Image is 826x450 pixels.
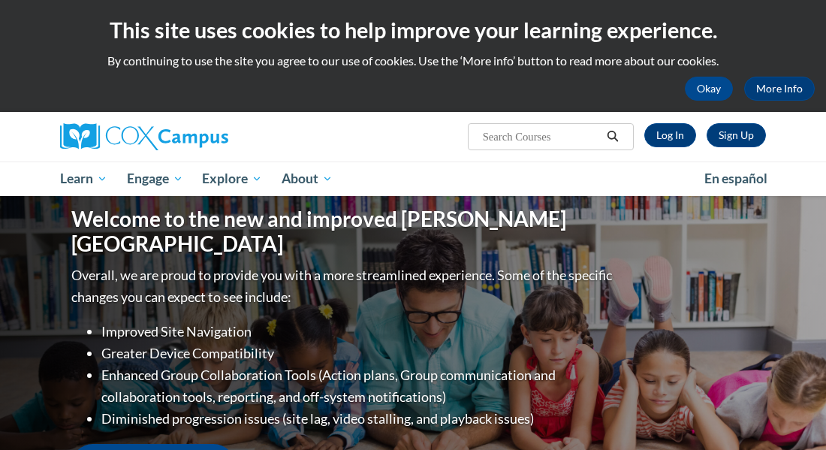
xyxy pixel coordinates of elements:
[101,408,616,430] li: Diminished progression issues (site lag, video stalling, and playback issues)
[192,162,272,196] a: Explore
[744,77,815,101] a: More Info
[101,364,616,408] li: Enhanced Group Collaboration Tools (Action plans, Group communication and collaboration tools, re...
[695,163,777,195] a: En español
[685,77,733,101] button: Okay
[11,15,815,45] h2: This site uses cookies to help improve your learning experience.
[49,162,777,196] div: Main menu
[661,354,691,384] iframe: Close message
[50,162,117,196] a: Learn
[60,123,228,150] img: Cox Campus
[282,170,333,188] span: About
[71,264,616,308] p: Overall, we are proud to provide you with a more streamlined experience. Some of the specific cha...
[101,343,616,364] li: Greater Device Compatibility
[117,162,193,196] a: Engage
[60,123,280,150] a: Cox Campus
[60,170,107,188] span: Learn
[644,123,696,147] a: Log In
[71,207,616,257] h1: Welcome to the new and improved [PERSON_NAME][GEOGRAPHIC_DATA]
[202,170,262,188] span: Explore
[707,123,766,147] a: Register
[766,390,814,438] iframe: Button to launch messaging window
[127,170,183,188] span: Engage
[704,171,767,186] span: En español
[601,128,624,146] button: Search
[101,321,616,343] li: Improved Site Navigation
[272,162,342,196] a: About
[11,53,815,69] p: By continuing to use the site you agree to our use of cookies. Use the ‘More info’ button to read...
[481,128,601,146] input: Search Courses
